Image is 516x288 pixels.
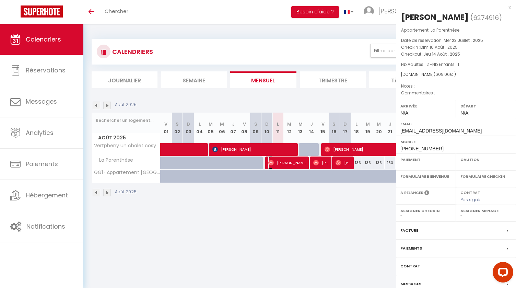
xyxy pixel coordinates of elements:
[473,13,499,22] span: 6274916
[431,27,459,33] span: La Parenthèse
[401,61,459,67] span: Nb Adultes : 2 -
[400,128,482,134] span: [EMAIL_ADDRESS][DOMAIN_NAME]
[400,173,451,180] label: Formulaire Bienvenue
[401,71,511,78] div: [DOMAIN_NAME]
[420,44,458,50] span: Dim 10 Août . 2025
[400,146,444,151] span: [PHONE_NUMBER]
[460,190,480,194] label: Contrat
[400,156,451,163] label: Paiement
[435,71,450,77] span: 609.06
[470,13,502,22] span: ( )
[400,207,451,214] label: Assigner Checkin
[460,207,512,214] label: Assigner Menage
[400,110,408,116] span: N/A
[400,280,421,288] label: Messages
[400,103,451,110] label: Arrivée
[396,3,511,12] div: x
[460,156,512,163] label: Caution
[400,120,512,127] label: Email
[401,51,511,58] p: Checkout :
[400,190,423,196] label: A relancer
[401,44,511,51] p: Checkin :
[401,83,511,90] p: Notes :
[423,51,460,57] span: Jeu 14 Août . 2025
[400,245,422,252] label: Paiements
[424,190,429,197] i: Sélectionner OUI si vous souhaiter envoyer les séquences de messages post-checkout
[435,90,437,96] span: -
[415,83,417,89] span: -
[401,12,469,23] div: [PERSON_NAME]
[460,173,512,180] label: Formulaire Checkin
[401,27,511,34] p: Appartement :
[487,259,516,288] iframe: LiveChat chat widget
[460,103,512,110] label: Départ
[460,197,480,203] span: Pas signé
[444,37,483,43] span: Mer 23 Juillet . 2025
[400,227,418,234] label: Facture
[434,71,456,77] span: ( € )
[400,138,512,145] label: Mobile
[460,110,468,116] span: N/A
[400,263,420,270] label: Contrat
[401,90,511,96] p: Commentaires :
[401,37,511,44] p: Date de réservation :
[432,61,459,67] span: Nb Enfants : 1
